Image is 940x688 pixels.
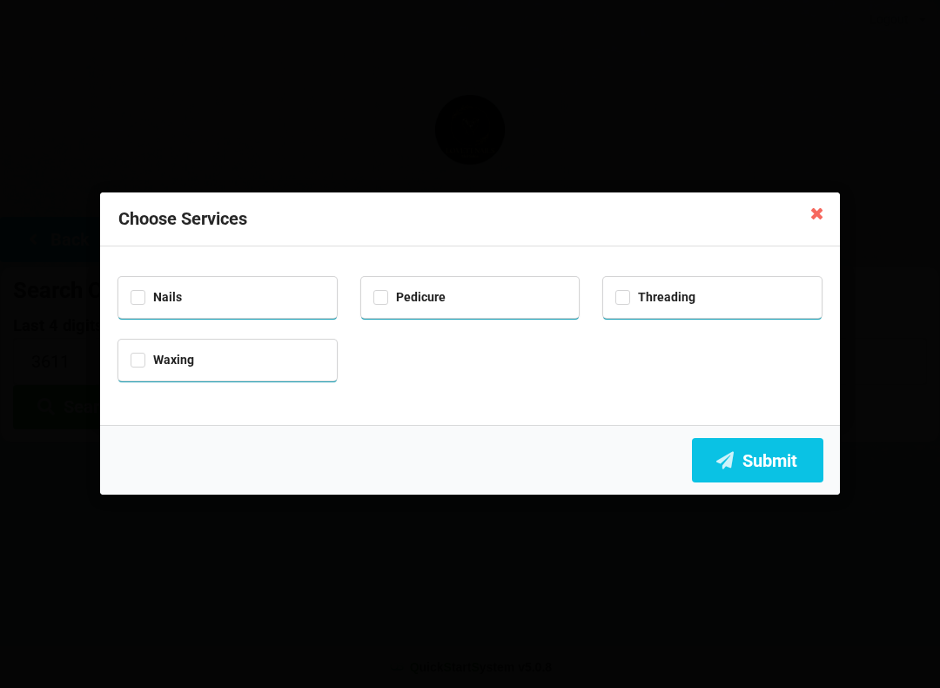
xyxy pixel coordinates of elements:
[131,290,182,305] label: Nails
[373,290,446,305] label: Pedicure
[692,438,823,482] button: Submit
[131,353,194,368] label: Waxing
[100,192,840,246] div: Choose Services
[615,290,695,305] label: Threading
